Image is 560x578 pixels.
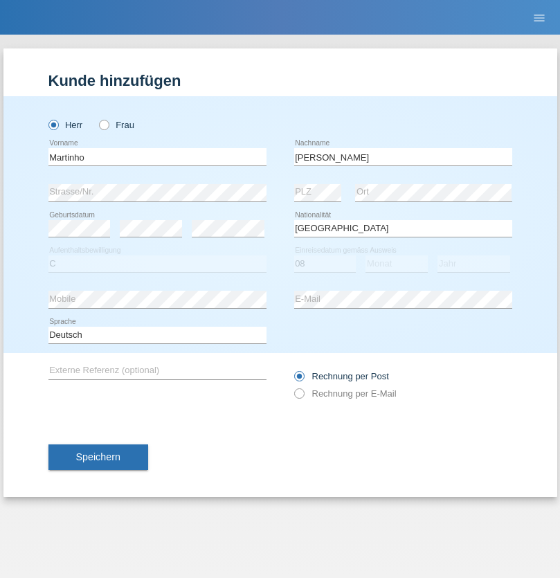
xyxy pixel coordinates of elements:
a: menu [525,13,553,21]
span: Speichern [76,451,120,462]
label: Rechnung per Post [294,371,389,381]
label: Herr [48,120,83,130]
button: Speichern [48,444,148,471]
i: menu [532,11,546,25]
h1: Kunde hinzufügen [48,72,512,89]
input: Herr [48,120,57,129]
input: Rechnung per E-Mail [294,388,303,406]
label: Frau [99,120,134,130]
input: Frau [99,120,108,129]
input: Rechnung per Post [294,371,303,388]
label: Rechnung per E-Mail [294,388,397,399]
